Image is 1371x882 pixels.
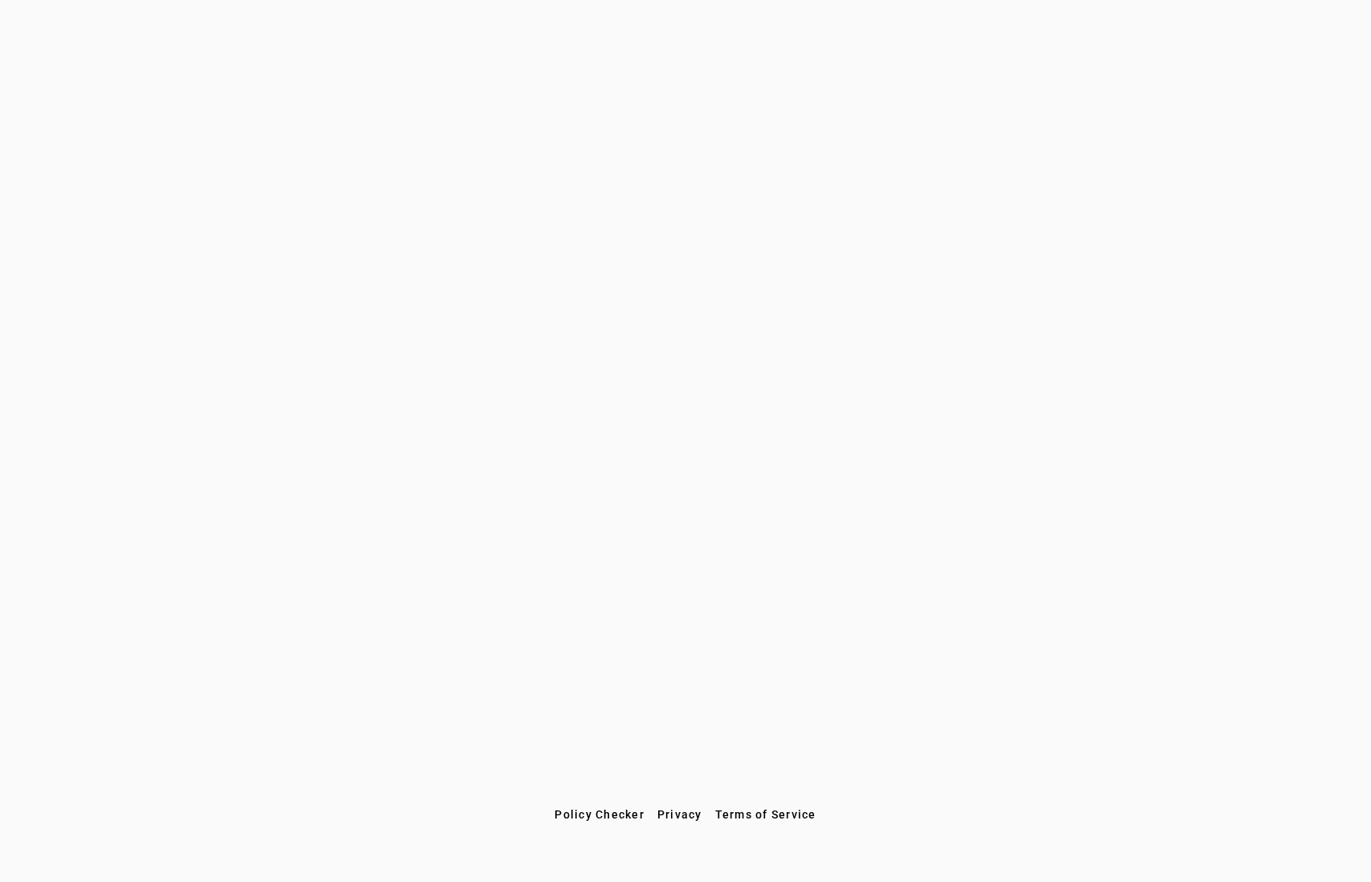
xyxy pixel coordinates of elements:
[651,800,709,829] button: Privacy
[715,808,816,821] span: Terms of Service
[548,800,651,829] button: Policy Checker
[709,800,823,829] button: Terms of Service
[555,808,645,821] span: Policy Checker
[657,808,702,821] span: Privacy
